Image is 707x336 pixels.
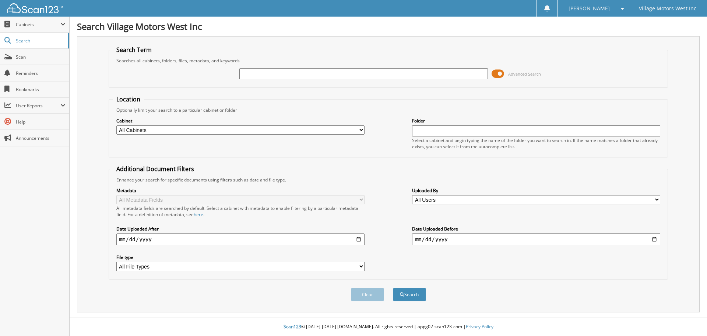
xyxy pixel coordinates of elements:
label: Uploaded By [412,187,660,194]
label: Metadata [116,187,365,194]
legend: Location [113,95,144,103]
input: end [412,233,660,245]
span: Announcements [16,135,66,141]
label: Cabinet [116,118,365,124]
label: Folder [412,118,660,124]
span: Cabinets [16,21,60,28]
img: scan123-logo-white.svg [7,3,63,13]
div: All metadata fields are searched by default. Select a cabinet with metadata to enable filtering b... [116,205,365,218]
span: Advanced Search [508,71,541,77]
span: Reminders [16,70,66,76]
button: Search [393,288,426,301]
span: [PERSON_NAME] [569,6,610,11]
label: File type [116,254,365,260]
div: Enhance your search for specific documents using filters such as date and file type. [113,177,664,183]
h1: Search Village Motors West Inc [77,20,700,32]
div: © [DATE]-[DATE] [DOMAIN_NAME]. All rights reserved | appg02-scan123-com | [70,318,707,336]
input: start [116,233,365,245]
label: Date Uploaded Before [412,226,660,232]
span: Search [16,38,64,44]
a: Privacy Policy [466,323,493,330]
label: Date Uploaded After [116,226,365,232]
span: Scan123 [284,323,301,330]
span: Bookmarks [16,86,66,93]
span: Scan [16,54,66,60]
span: Village Motors West Inc [639,6,696,11]
span: Help [16,119,66,125]
div: Select a cabinet and begin typing the name of the folder you want to search in. If the name match... [412,137,660,150]
div: Searches all cabinets, folders, files, metadata, and keywords [113,58,664,64]
legend: Search Term [113,46,155,54]
a: here [194,211,203,218]
span: User Reports [16,103,60,109]
div: Optionally limit your search to a particular cabinet or folder [113,107,664,113]
legend: Additional Document Filters [113,165,198,173]
button: Clear [351,288,384,301]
